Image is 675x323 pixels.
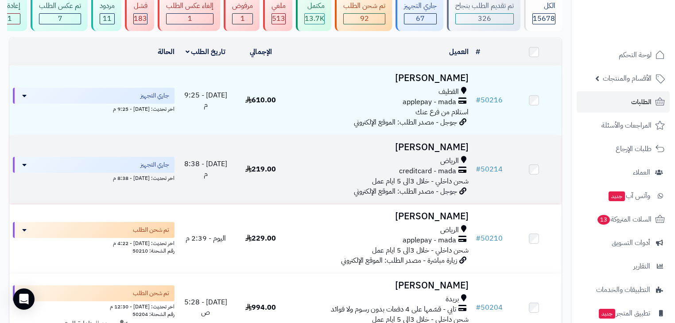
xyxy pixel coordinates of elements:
[186,47,226,57] a: تاريخ الطلب
[13,288,35,310] div: Open Intercom Messenger
[577,115,670,136] a: المراجعات والأسئلة
[446,294,459,304] span: بريدة
[272,1,286,11] div: ملغي
[456,14,513,24] div: 326
[292,280,469,291] h3: [PERSON_NAME]
[612,237,650,249] span: أدوات التسويق
[403,235,456,245] span: applepay - mada
[232,1,253,11] div: مرفوض
[476,164,503,175] a: #50214
[455,1,514,11] div: تم تقديم الطلب بنجاح
[292,73,469,83] h3: [PERSON_NAME]
[158,47,175,57] a: الحالة
[476,95,481,105] span: #
[476,302,503,313] a: #50204
[577,256,670,277] a: التقارير
[633,166,650,179] span: العملاء
[58,13,62,24] span: 7
[245,95,276,105] span: 610.00
[305,14,324,24] div: 13724
[399,166,456,176] span: creditcard - mada
[360,13,369,24] span: 92
[438,87,459,97] span: القطيف
[577,162,670,183] a: العملاء
[476,233,481,244] span: #
[478,13,491,24] span: 326
[100,14,114,24] div: 11
[132,310,175,318] span: رقم الشحنة: 50204
[39,14,81,24] div: 7
[440,225,459,235] span: الرياض
[372,245,469,256] span: شحن داخلي - خلال 3الى 5 ايام عمل
[372,176,469,187] span: شحن داخلي - خلال 3الى 5 ايام عمل
[601,119,652,132] span: المراجعات والأسئلة
[140,91,169,100] span: جاري التجهيز
[403,97,456,107] span: applepay - mada
[305,13,324,24] span: 13.7K
[13,238,175,247] div: اخر تحديث: [DATE] - 4:22 م
[133,289,169,298] span: تم شحن الطلب
[609,191,625,201] span: جديد
[577,44,670,66] a: لوحة التحكم
[140,160,169,169] span: جاري التجهيز
[39,1,81,11] div: تم عكس الطلب
[416,13,425,24] span: 67
[440,156,459,166] span: الرياض
[577,91,670,113] a: الطلبات
[245,164,276,175] span: 219.00
[241,13,245,24] span: 1
[577,209,670,230] a: السلات المتروكة13
[245,233,276,244] span: 229.00
[476,302,481,313] span: #
[304,1,325,11] div: مكتمل
[449,47,469,57] a: العميل
[13,173,175,182] div: اخر تحديث: [DATE] - 8:38 م
[577,138,670,160] a: طلبات الإرجاع
[184,297,227,318] span: [DATE] - 5:28 ص
[404,14,436,24] div: 67
[597,214,610,225] span: 13
[354,186,457,197] span: جوجل - مصدر الطلب: الموقع الإلكتروني
[415,107,469,117] span: استلام من فرع عنك
[341,255,457,266] span: زيارة مباشرة - مصدر الطلب: الموقع الإلكتروني
[272,13,285,24] span: 513
[476,164,481,175] span: #
[476,233,503,244] a: #50210
[532,1,555,11] div: الكل
[134,13,147,24] span: 183
[133,226,169,234] span: تم شحن الطلب
[100,1,115,11] div: مردود
[245,302,276,313] span: 994.00
[133,1,147,11] div: فشل
[599,309,615,319] span: جديد
[331,304,456,315] span: تابي - قسّمها على 4 دفعات بدون رسوم ولا فوائد
[233,14,252,24] div: 1
[598,307,650,319] span: تطبيق المتجر
[184,159,227,179] span: [DATE] - 8:38 م
[616,143,652,155] span: طلبات الإرجاع
[132,247,175,255] span: رقم الشحنة: 50210
[134,14,147,24] div: 183
[619,49,652,61] span: لوحة التحكم
[631,96,652,108] span: الطلبات
[608,190,650,202] span: وآتس آب
[476,95,503,105] a: #50216
[13,104,175,113] div: اخر تحديث: [DATE] - 9:25 م
[354,117,457,128] span: جوجل - مصدر الطلب: الموقع الإلكتروني
[603,72,652,85] span: الأقسام والمنتجات
[188,13,192,24] span: 1
[13,301,175,311] div: اخر تحديث: [DATE] - 12:30 م
[184,90,227,111] span: [DATE] - 9:25 م
[272,14,285,24] div: 513
[533,13,555,24] span: 15678
[103,13,112,24] span: 11
[186,233,226,244] span: اليوم - 2:39 م
[633,260,650,272] span: التقارير
[166,1,213,11] div: إلغاء عكس الطلب
[577,232,670,253] a: أدوات التسويق
[597,213,652,226] span: السلات المتروكة
[292,142,469,152] h3: [PERSON_NAME]
[343,1,385,11] div: تم شحن الطلب
[596,284,650,296] span: التطبيقات والخدمات
[167,14,213,24] div: 1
